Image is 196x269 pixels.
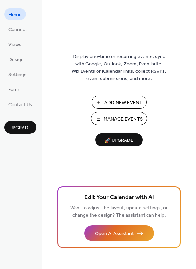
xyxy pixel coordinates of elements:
[4,23,31,35] a: Connect
[70,203,168,220] span: Want to adjust the layout, update settings, or change the design? The assistant can help.
[95,230,134,238] span: Open AI Assistant
[104,116,143,123] span: Manage Events
[91,112,147,125] button: Manage Events
[8,26,27,34] span: Connect
[8,101,32,109] span: Contact Us
[4,83,23,95] a: Form
[4,121,36,134] button: Upgrade
[9,124,31,132] span: Upgrade
[4,38,26,50] a: Views
[8,86,19,94] span: Form
[4,99,36,110] a: Contact Us
[84,193,154,203] span: Edit Your Calendar with AI
[8,71,27,79] span: Settings
[8,11,22,19] span: Home
[8,56,24,64] span: Design
[8,41,21,49] span: Views
[4,68,31,80] a: Settings
[99,136,139,145] span: 🚀 Upgrade
[4,53,28,65] a: Design
[72,53,166,82] span: Display one-time or recurring events, sync with Google, Outlook, Zoom, Eventbrite, Wix Events or ...
[92,96,147,109] button: Add New Event
[4,8,26,20] a: Home
[95,133,143,146] button: 🚀 Upgrade
[104,99,142,107] span: Add New Event
[84,225,154,241] button: Open AI Assistant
